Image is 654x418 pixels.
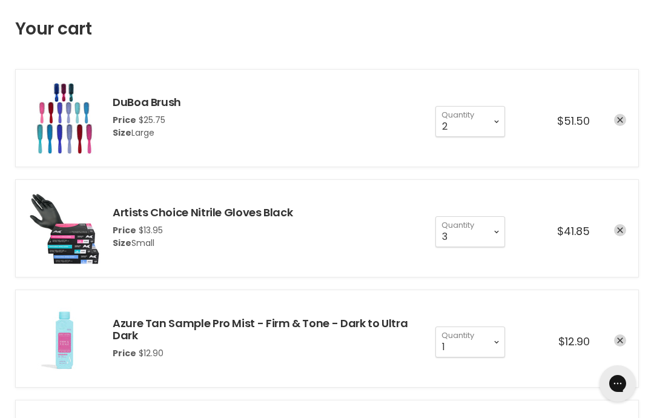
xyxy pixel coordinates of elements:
span: $41.85 [557,224,590,239]
span: $13.95 [139,224,163,236]
select: Quantity [435,327,505,357]
img: Azure Tan Sample Pro Mist - Firm & Tone - Dark to Ultra Dark [28,302,101,375]
span: Price [113,224,136,236]
img: Artists Choice Nitrile Gloves Black - Small [28,192,101,265]
span: $12.90 [139,347,163,359]
span: Size [113,237,131,249]
a: Azure Tan Sample Pro Mist - Firm & Tone - Dark to Ultra Dark [113,316,408,343]
a: remove Azure Tan Sample Pro Mist - Firm & Tone - Dark to Ultra Dark [614,334,626,347]
a: DuBoa Brush [113,95,181,110]
span: Price [113,114,136,126]
a: remove DuBoa Brush [614,114,626,126]
a: remove Artists Choice Nitrile Gloves Black [614,224,626,236]
img: DuBoa Brush - Large [28,82,101,154]
span: Size [113,127,131,139]
select: Quantity [435,216,505,247]
h1: Your cart [15,19,91,39]
span: $51.50 [557,113,590,128]
div: Small [113,237,292,250]
span: $12.90 [558,334,590,349]
span: Price [113,347,136,359]
iframe: Gorgias live chat messenger [593,361,642,406]
div: Large [113,127,181,139]
a: Artists Choice Nitrile Gloves Black [113,205,292,220]
select: Quantity [435,106,505,136]
span: $25.75 [139,114,165,126]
